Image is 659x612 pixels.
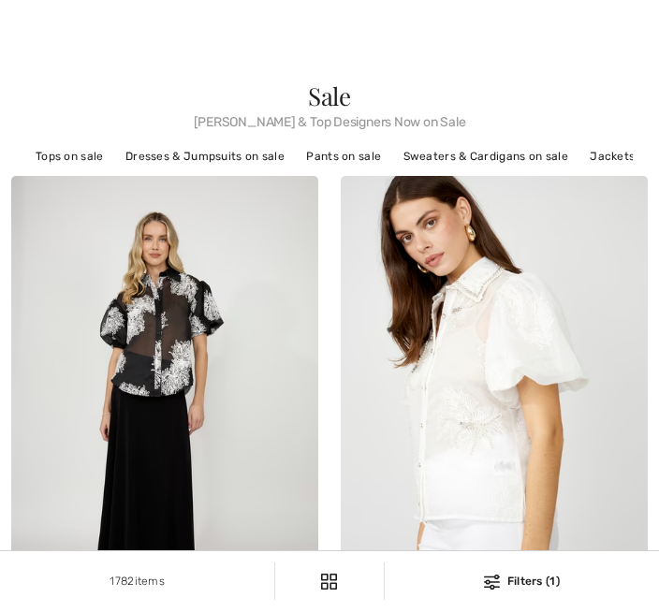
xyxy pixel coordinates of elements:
[116,144,294,168] a: Dresses & Jumpsuits on sale
[321,574,337,590] img: Filters
[396,573,648,590] div: Filters (1)
[484,575,500,590] img: Filters
[110,575,134,588] span: 1782
[297,144,390,168] a: Pants on sale
[11,109,648,129] span: [PERSON_NAME] & Top Designers Now on Sale
[394,144,578,168] a: Sweaters & Cardigans on sale
[308,80,351,112] span: Sale
[26,144,113,168] a: Tops on sale
[535,556,640,603] iframe: Opens a widget where you can chat to one of our agents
